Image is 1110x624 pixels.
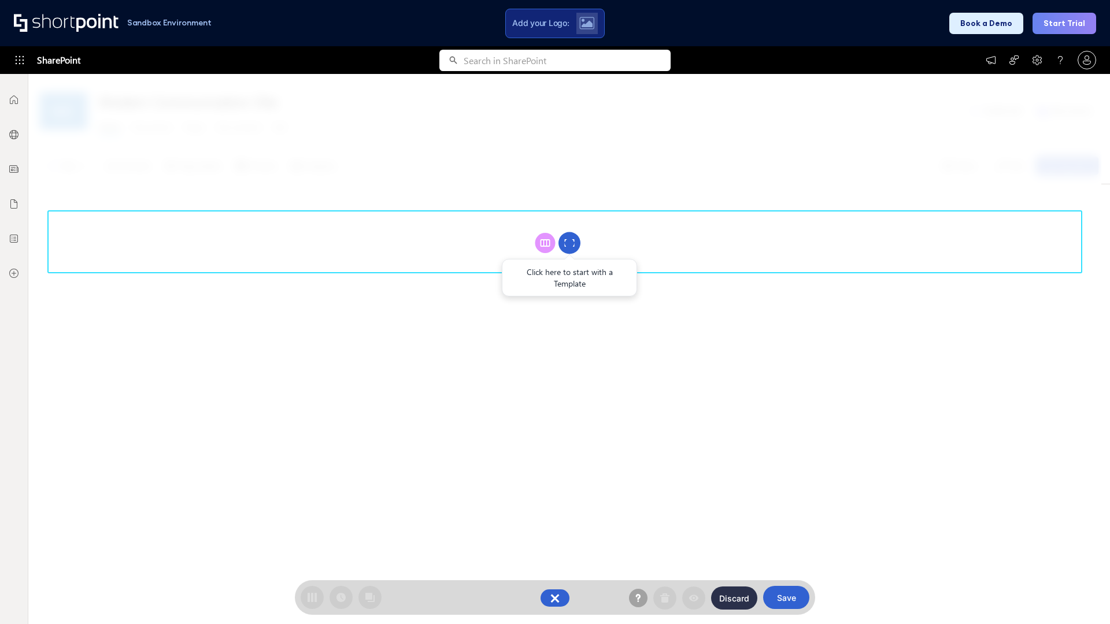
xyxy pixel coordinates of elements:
[37,46,80,74] span: SharePoint
[512,18,569,28] span: Add your Logo:
[763,586,809,609] button: Save
[1033,13,1096,34] button: Start Trial
[949,13,1023,34] button: Book a Demo
[127,20,212,26] h1: Sandbox Environment
[711,586,757,610] button: Discard
[1052,569,1110,624] iframe: Chat Widget
[579,17,594,29] img: Upload logo
[464,50,671,71] input: Search in SharePoint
